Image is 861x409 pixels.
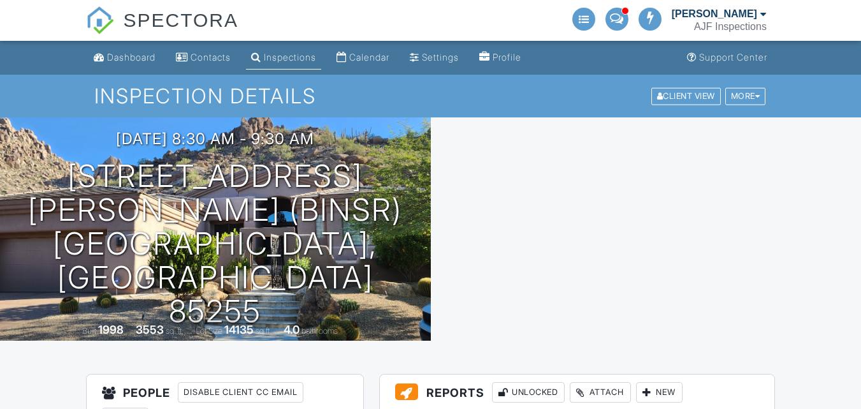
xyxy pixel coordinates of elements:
div: Profile [493,52,521,63]
div: Unlocked [492,382,565,403]
span: bathrooms [301,326,338,336]
div: Settings [422,52,459,63]
a: Client View [650,91,724,100]
h1: Inspection Details [94,85,767,107]
div: Contacts [191,52,231,63]
div: New [636,382,683,403]
div: Inspections [264,52,316,63]
h3: [DATE] 8:30 am - 9:30 am [116,130,314,147]
div: More [725,87,766,105]
a: Dashboard [89,46,161,70]
a: Support Center [682,46,772,70]
span: SPECTORA [124,6,239,33]
div: Client View [651,87,721,105]
h1: [STREET_ADDRESS][PERSON_NAME] (BINSR) [GEOGRAPHIC_DATA], [GEOGRAPHIC_DATA] 85255 [20,160,410,328]
a: Inspections [246,46,321,70]
div: AJF Inspections [694,20,767,33]
a: SPECTORA [86,19,238,43]
span: Lot Size [196,326,222,336]
span: sq.ft. [256,326,271,336]
div: Attach [570,382,631,403]
span: sq. ft. [166,326,184,336]
div: Support Center [699,52,767,63]
div: Disable Client CC Email [178,382,303,403]
span: Built [82,326,96,336]
div: Dashboard [107,52,156,63]
div: 14135 [224,323,254,336]
a: Settings [405,46,464,70]
div: 3553 [136,323,164,336]
div: [PERSON_NAME] [672,8,757,20]
div: 1998 [98,323,124,336]
a: Calendar [331,46,394,70]
div: Calendar [349,52,389,63]
div: 4.0 [284,323,300,336]
a: Contacts [171,46,236,70]
img: The Best Home Inspection Software - Spectora [86,6,114,34]
a: Profile [474,46,526,70]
